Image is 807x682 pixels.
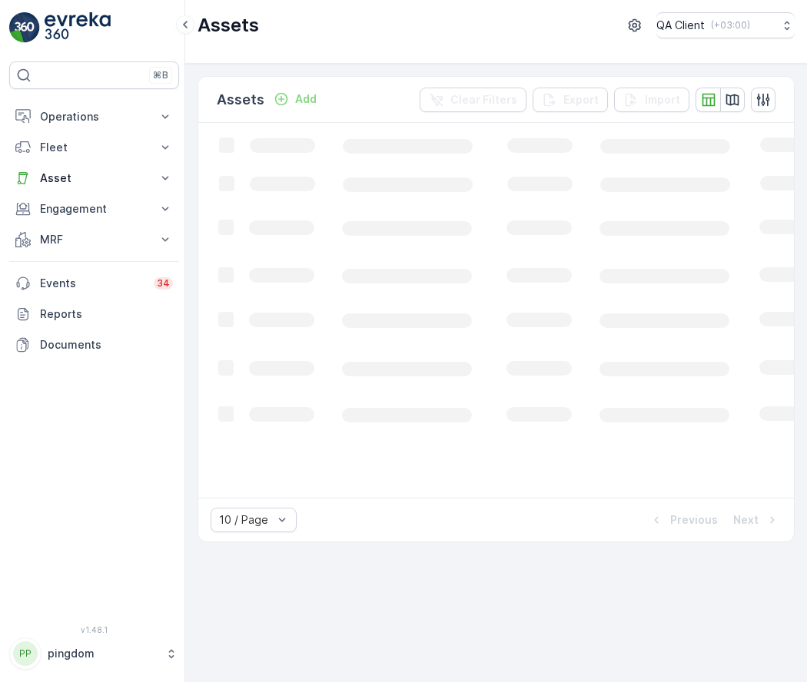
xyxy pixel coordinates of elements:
[732,511,782,529] button: Next
[656,18,705,33] p: QA Client
[9,268,179,299] a: Events34
[217,89,264,111] p: Assets
[40,140,148,155] p: Fleet
[40,201,148,217] p: Engagement
[40,306,173,322] p: Reports
[614,88,689,112] button: Import
[9,637,179,670] button: PPpingdom
[9,194,179,224] button: Engagement
[9,224,179,255] button: MRF
[9,329,179,360] a: Documents
[9,299,179,329] a: Reports
[295,91,317,107] p: Add
[711,19,750,31] p: ( +03:00 )
[40,276,144,291] p: Events
[670,512,718,528] p: Previous
[9,163,179,194] button: Asset
[45,12,111,43] img: logo_light-DOdMpM7g.png
[40,109,148,124] p: Operations
[450,92,517,108] p: Clear Filters
[157,277,170,290] p: 34
[733,512,759,528] p: Next
[9,625,179,634] span: v 1.48.1
[48,646,158,661] p: pingdom
[9,132,179,163] button: Fleet
[198,13,259,38] p: Assets
[40,232,148,247] p: MRF
[40,170,148,186] p: Asset
[533,88,608,112] button: Export
[645,92,680,108] p: Import
[9,12,40,43] img: logo
[420,88,526,112] button: Clear Filters
[656,12,795,38] button: QA Client(+03:00)
[153,69,168,81] p: ⌘B
[267,90,323,108] button: Add
[647,511,719,529] button: Previous
[40,337,173,353] p: Documents
[9,101,179,132] button: Operations
[13,641,38,666] div: PP
[563,92,599,108] p: Export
